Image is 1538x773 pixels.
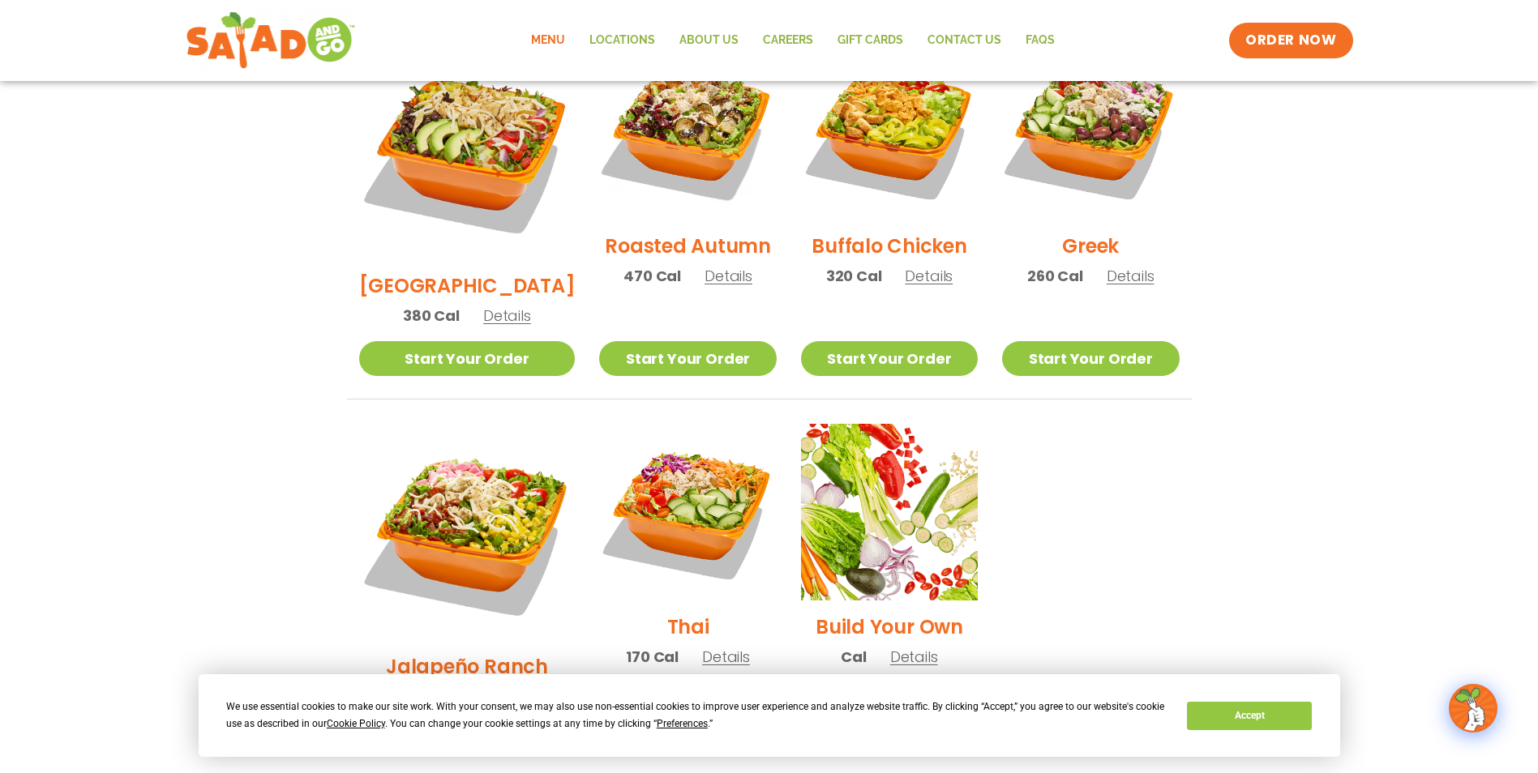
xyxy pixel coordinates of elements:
[816,613,963,641] h2: Build Your Own
[199,674,1340,757] div: Cookie Consent Prompt
[519,22,577,59] a: Menu
[483,305,531,326] span: Details
[626,646,679,668] span: 170 Cal
[1229,23,1352,58] a: ORDER NOW
[841,646,866,668] span: Cal
[1027,265,1083,287] span: 260 Cal
[1013,22,1067,59] a: FAQs
[599,43,776,220] img: Product photo for Roasted Autumn Salad
[1450,685,1496,731] img: wpChatIcon
[359,43,576,259] img: Product photo for BBQ Ranch Salad
[359,424,576,640] img: Product photo for Jalapeño Ranch Salad
[1107,266,1155,286] span: Details
[890,647,938,667] span: Details
[599,341,776,376] a: Start Your Order
[667,613,709,641] h2: Thai
[386,652,548,681] h2: Jalapeño Ranch
[1187,702,1312,730] button: Accept
[826,265,882,287] span: 320 Cal
[403,305,460,327] span: 380 Cal
[705,266,752,286] span: Details
[801,424,978,600] img: Product photo for Build Your Own
[905,266,953,286] span: Details
[359,341,576,376] a: Start Your Order
[605,232,771,260] h2: Roasted Autumn
[186,8,357,73] img: new-SAG-logo-768×292
[1245,31,1336,50] span: ORDER NOW
[577,22,667,59] a: Locations
[599,424,776,600] img: Product photo for Thai Salad
[667,22,751,59] a: About Us
[812,232,966,260] h2: Buffalo Chicken
[226,698,1167,732] div: We use essential cookies to make our site work. With your consent, we may also use non-essential ...
[1002,341,1179,376] a: Start Your Order
[801,341,978,376] a: Start Your Order
[519,22,1067,59] nav: Menu
[623,265,681,287] span: 470 Cal
[1062,232,1119,260] h2: Greek
[327,718,385,729] span: Cookie Policy
[801,43,978,220] img: Product photo for Buffalo Chicken Salad
[657,718,708,729] span: Preferences
[751,22,825,59] a: Careers
[702,647,750,667] span: Details
[359,271,576,300] h2: [GEOGRAPHIC_DATA]
[1002,43,1179,220] img: Product photo for Greek Salad
[915,22,1013,59] a: Contact Us
[825,22,915,59] a: GIFT CARDS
